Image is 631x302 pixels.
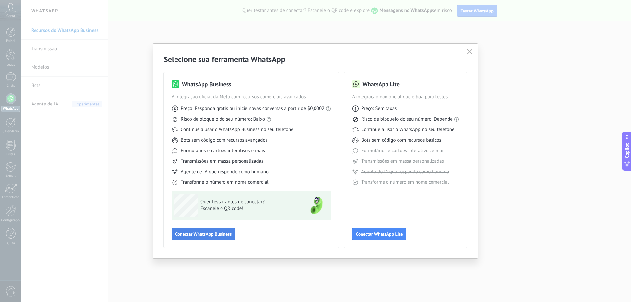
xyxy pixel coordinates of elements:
[181,116,265,123] span: Risco de bloqueio do seu número: Baixo
[305,194,328,217] img: green-phone.png
[352,228,406,240] button: Conectar WhatsApp Lite
[362,80,399,88] h3: WhatsApp Lite
[352,94,459,100] span: A integração não oficial que é boa para testes
[361,148,445,154] span: Formulários e cartões interativos e mais
[356,232,403,236] span: Conectar WhatsApp Lite
[181,127,293,133] span: Continue a usar o WhatsApp Business no seu telefone
[200,199,296,205] span: Quer testar antes de conectar?
[172,228,235,240] button: Conectar WhatsApp Business
[361,127,454,133] span: Continue a usar o WhatsApp no seu telefone
[175,232,232,236] span: Conectar WhatsApp Business
[181,105,324,112] span: Preço: Responda grátis ou inicie novas conversas a partir de $0,0002
[181,148,265,154] span: Formulários e cartões interativos e mais
[361,105,397,112] span: Preço: Sem taxas
[181,169,269,175] span: Agente de IA que responde como humano
[624,143,630,158] span: Copilot
[172,94,331,100] span: A integração oficial da Meta com recursos comerciais avançados
[181,137,268,144] span: Bots sem código com recursos avançados
[181,158,263,165] span: Transmissões em massa personalizadas
[181,179,268,186] span: Transforme o número em nome comercial
[361,137,441,144] span: Bots sem código com recursos básicos
[182,80,231,88] h3: WhatsApp Business
[361,158,444,165] span: Transmissões em massa personalizadas
[361,116,453,123] span: Risco de bloqueio do seu número: Depende
[164,54,467,64] h2: Selecione sua ferramenta WhatsApp
[361,169,449,175] span: Agente de IA que responde como humano
[361,179,449,186] span: Transforme o número em nome comercial
[200,205,296,212] span: Escaneie o QR code!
